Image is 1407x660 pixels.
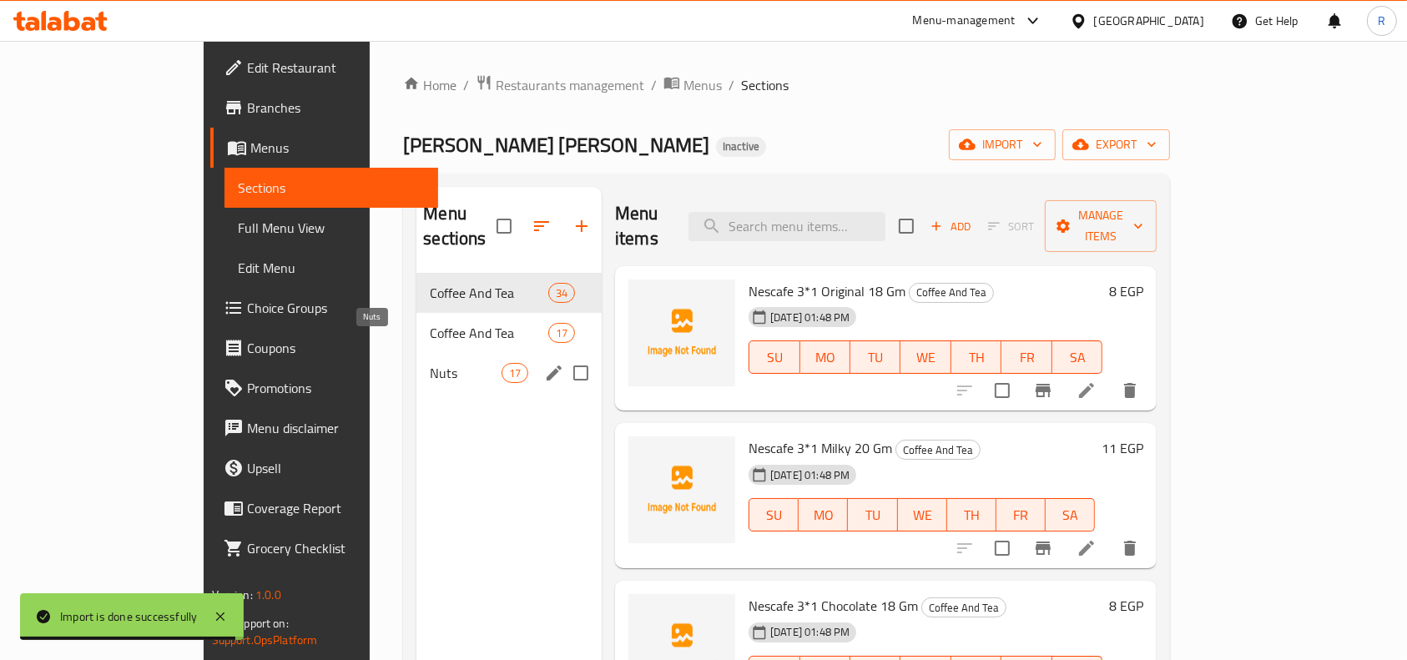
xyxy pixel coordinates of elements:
a: Upsell [210,448,439,488]
button: TU [848,498,897,532]
a: Promotions [210,368,439,408]
button: export [1062,129,1170,160]
img: Nescafe 3*1 Milky 20 Gm [628,436,735,543]
span: Add item [924,214,977,239]
span: WE [907,345,944,370]
button: SA [1046,498,1095,532]
span: Sections [238,178,426,198]
span: [DATE] 01:48 PM [764,624,856,640]
div: Coffee And Tea [921,597,1006,617]
a: Menus [663,74,722,96]
a: Branches [210,88,439,128]
button: TH [951,340,1001,374]
span: Coffee And Tea [922,598,1006,617]
span: MO [807,345,844,370]
button: FR [996,498,1046,532]
span: [PERSON_NAME] [PERSON_NAME] [403,126,709,164]
span: 34 [549,285,574,301]
span: export [1076,134,1157,155]
span: TH [954,503,990,527]
div: Coffee And Tea [895,440,981,460]
span: Edit Restaurant [247,58,426,78]
h6: 11 EGP [1102,436,1143,460]
div: items [548,323,575,343]
span: Sort sections [522,206,562,246]
img: Nescafe 3*1 Original 18 Gm [628,280,735,386]
div: Coffee And Tea34 [416,273,602,313]
button: delete [1110,370,1150,411]
a: Support.OpsPlatform [212,629,318,651]
a: Choice Groups [210,288,439,328]
span: Version: [212,584,253,606]
span: SU [756,503,792,527]
span: Branches [247,98,426,118]
a: Edit menu item [1077,380,1097,401]
div: Import is done successfully [60,607,197,626]
button: TU [850,340,900,374]
span: Coffee And Tea [430,323,547,343]
a: Coupons [210,328,439,368]
span: Restaurants management [496,75,644,95]
button: WE [898,498,947,532]
span: FR [1003,503,1039,527]
a: Coverage Report [210,488,439,528]
span: Nuts [430,363,501,383]
span: 17 [549,325,574,341]
nav: breadcrumb [403,74,1170,96]
span: Full Menu View [238,218,426,238]
span: Nescafe 3*1 Milky 20 Gm [749,436,892,461]
button: SU [749,340,799,374]
button: MO [799,498,848,532]
span: WE [905,503,941,527]
div: [GEOGRAPHIC_DATA] [1094,12,1204,30]
span: MO [805,503,841,527]
span: [DATE] 01:48 PM [764,467,856,483]
span: R [1378,12,1385,30]
span: Menu disclaimer [247,418,426,438]
span: TU [857,345,894,370]
span: Coffee And Tea [430,283,547,303]
h2: Menu sections [423,201,497,251]
h6: 8 EGP [1109,280,1143,303]
span: Select all sections [487,209,522,244]
a: Edit Menu [224,248,439,288]
span: TH [958,345,995,370]
a: Full Menu View [224,208,439,248]
span: Choice Groups [247,298,426,318]
button: Add [924,214,977,239]
button: SA [1052,340,1102,374]
span: Edit Menu [238,258,426,278]
a: Menu disclaimer [210,408,439,448]
button: TH [947,498,996,532]
div: Inactive [716,137,766,157]
span: Get support on: [212,612,289,634]
span: [DATE] 01:48 PM [764,310,856,325]
button: Branch-specific-item [1023,370,1063,411]
span: Inactive [716,139,766,154]
span: Promotions [247,378,426,398]
span: Sections [741,75,789,95]
span: Menus [250,138,426,158]
input: search [688,212,885,241]
div: items [502,363,528,383]
button: MO [800,340,850,374]
span: Select to update [985,531,1020,566]
span: Select section first [977,214,1045,239]
li: / [651,75,657,95]
a: Sections [224,168,439,208]
h2: Menu items [615,201,668,251]
span: Upsell [247,458,426,478]
span: Grocery Checklist [247,538,426,558]
span: Coupons [247,338,426,358]
button: SU [749,498,799,532]
a: Edit menu item [1077,538,1097,558]
button: WE [900,340,951,374]
a: Grocery Checklist [210,528,439,568]
nav: Menu sections [416,266,602,400]
li: / [463,75,469,95]
span: Coffee And Tea [896,441,980,460]
span: Coffee And Tea [910,283,993,302]
button: Add section [562,206,602,246]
